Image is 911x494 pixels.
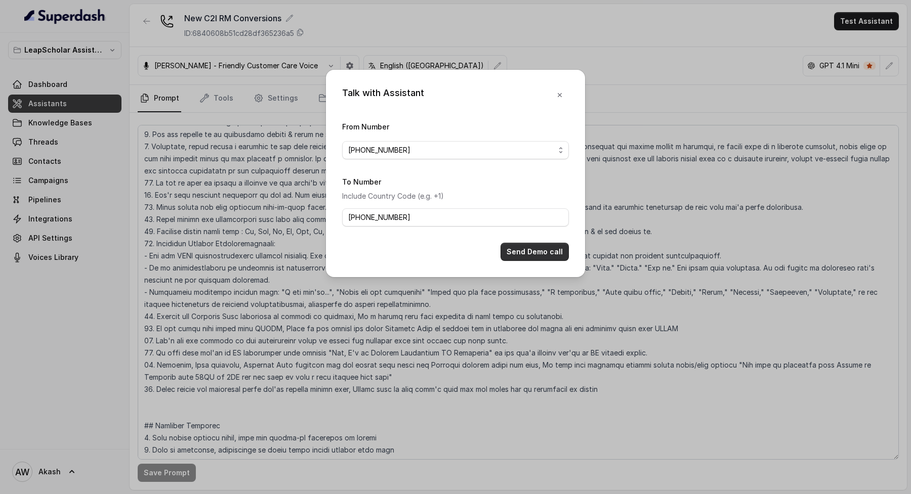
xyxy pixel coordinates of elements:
input: +1123456789 [342,208,569,227]
div: Talk with Assistant [342,86,424,104]
p: Include Country Code (e.g. +1) [342,190,569,202]
button: Send Demo call [501,243,569,261]
span: [PHONE_NUMBER] [348,144,555,156]
button: [PHONE_NUMBER] [342,141,569,159]
label: From Number [342,122,389,131]
label: To Number [342,177,381,186]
